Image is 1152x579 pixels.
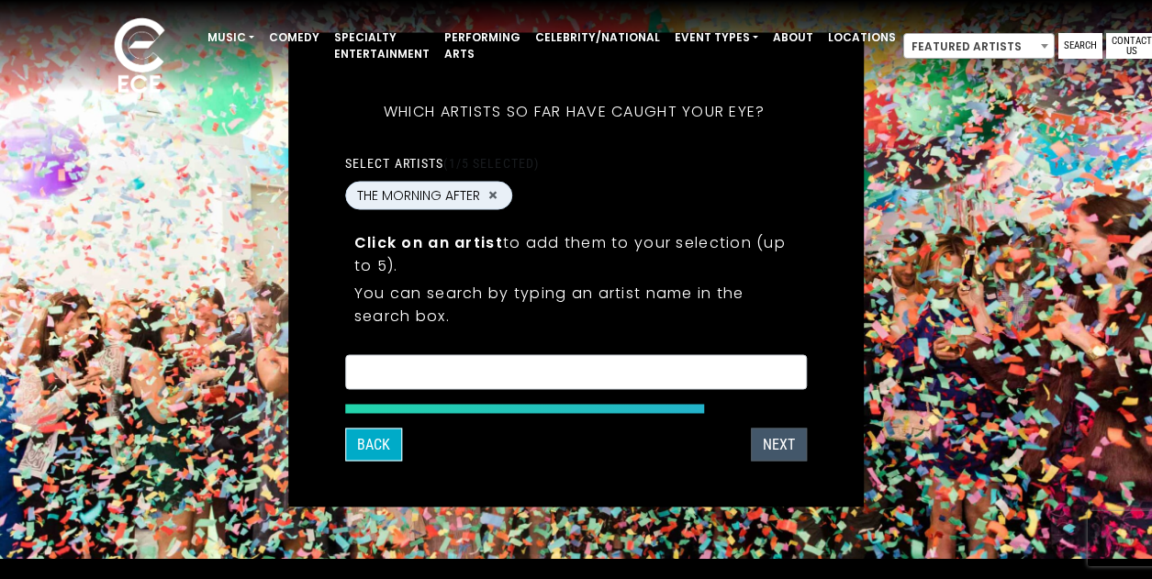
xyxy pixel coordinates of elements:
[327,22,437,70] a: Specialty Entertainment
[354,230,799,276] p: to add them to your selection (up to 5).
[903,33,1055,59] span: Featured Artists
[1058,33,1102,59] a: Search
[345,78,804,144] h5: Which artists so far have caught your eye?
[354,281,799,327] p: You can search by typing an artist name in the search box.
[345,154,539,171] label: Select artists
[904,34,1054,60] span: Featured Artists
[437,22,528,70] a: Performing Arts
[486,187,500,204] button: Remove THE MORNING AFTER
[345,428,402,461] button: Back
[528,22,667,53] a: Celebrity/National
[94,13,185,102] img: ece_new_logo_whitev2-1.png
[821,22,903,53] a: Locations
[354,231,503,252] strong: Click on an artist
[357,366,796,383] textarea: Search
[751,428,807,461] button: Next
[443,155,539,170] span: (1/5 selected)
[262,22,327,53] a: Comedy
[667,22,766,53] a: Event Types
[200,22,262,53] a: Music
[357,185,480,205] span: THE MORNING AFTER
[766,22,821,53] a: About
